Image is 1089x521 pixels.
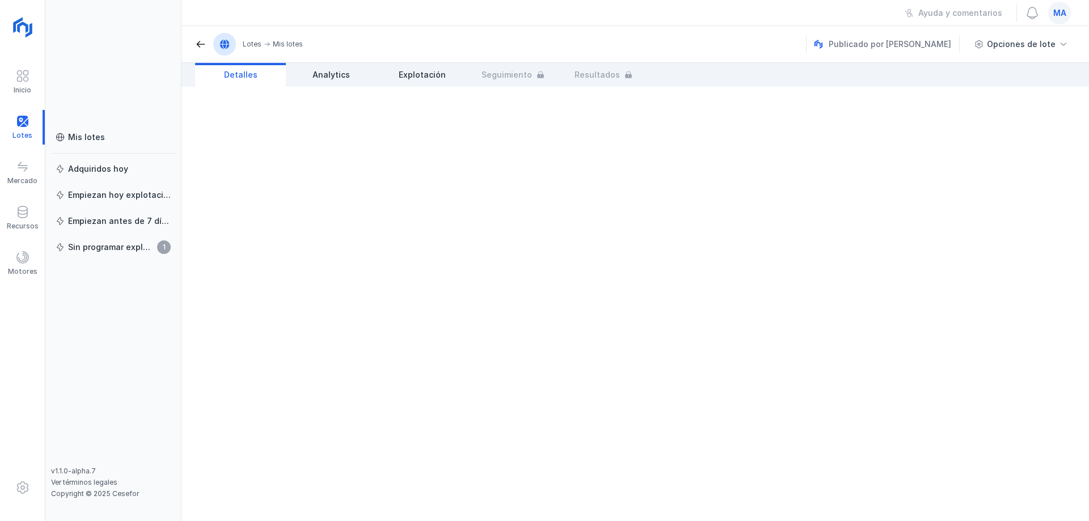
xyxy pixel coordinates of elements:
[7,176,37,185] div: Mercado
[195,63,286,87] a: Detalles
[51,127,175,147] a: Mis lotes
[68,215,171,227] div: Empiezan antes de 7 días
[68,163,128,175] div: Adquiridos hoy
[8,267,37,276] div: Motores
[482,69,532,81] span: Seguimiento
[7,222,39,231] div: Recursos
[68,132,105,143] div: Mis lotes
[9,13,37,41] img: logoRight.svg
[68,189,171,201] div: Empiezan hoy explotación
[224,69,258,81] span: Detalles
[51,237,175,257] a: Sin programar explotación1
[814,40,823,49] img: nemus.svg
[313,69,350,81] span: Analytics
[987,39,1056,50] div: Opciones de lote
[377,63,467,87] a: Explotación
[918,7,1002,19] div: Ayuda y comentarios
[273,40,303,49] div: Mis lotes
[51,211,175,231] a: Empiezan antes de 7 días
[575,69,620,81] span: Resultados
[68,242,154,253] div: Sin programar explotación
[243,40,261,49] div: Lotes
[157,240,171,254] span: 1
[51,159,175,179] a: Adquiridos hoy
[897,3,1010,23] button: Ayuda y comentarios
[814,36,961,53] div: Publicado por [PERSON_NAME]
[14,86,31,95] div: Inicio
[286,63,377,87] a: Analytics
[467,63,558,87] a: Seguimiento
[1053,7,1066,19] span: ma
[51,467,175,476] div: v1.1.0-alpha.7
[399,69,446,81] span: Explotación
[51,478,117,486] a: Ver términos legales
[558,63,649,87] a: Resultados
[51,489,175,498] div: Copyright © 2025 Cesefor
[51,185,175,205] a: Empiezan hoy explotación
